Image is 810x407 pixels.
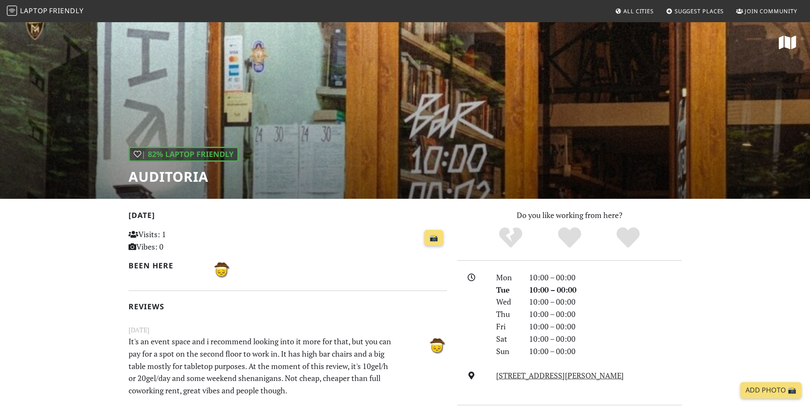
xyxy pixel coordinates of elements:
h1: Auditoria [129,169,239,185]
a: 📸 [424,230,443,246]
a: Add Photo 📸 [740,382,801,398]
span: Basel B [426,339,447,349]
span: Basel B [211,264,231,274]
img: LaptopFriendly [7,6,17,16]
div: 10:00 – 00:00 [524,284,687,296]
div: No [481,226,540,250]
h2: Been here [129,261,201,270]
div: Sun [491,345,523,358]
span: Suggest Places [675,7,724,15]
div: 10:00 – 00:00 [524,345,687,358]
span: Laptop [20,6,48,15]
img: 3609-basel.jpg [211,259,231,280]
span: Join Community [745,7,797,15]
div: Fri [491,320,523,333]
p: Do you like working from here? [457,209,682,221]
div: Sat [491,333,523,345]
div: 10:00 – 00:00 [524,271,687,284]
div: 10:00 – 00:00 [524,320,687,333]
div: Tue [491,284,523,296]
p: It's an event space and i recommend looking into it more for that, but you can pay for a spot on ... [123,335,398,397]
a: [STREET_ADDRESS][PERSON_NAME] [496,370,624,381]
div: Mon [491,271,523,284]
a: Suggest Places [663,3,728,19]
div: 10:00 – 00:00 [524,333,687,345]
div: Thu [491,308,523,320]
div: 10:00 – 00:00 [524,308,687,320]
div: Wed [491,296,523,308]
h2: Reviews [129,302,447,311]
div: Definitely! [599,226,658,250]
a: Join Community [733,3,801,19]
a: All Cities [611,3,657,19]
small: [DATE] [123,325,452,335]
span: All Cities [623,7,654,15]
div: | 82% Laptop Friendly [129,147,239,162]
div: 10:00 – 00:00 [524,296,687,308]
span: Friendly [49,6,83,15]
img: 3609-basel.jpg [426,335,447,356]
h2: [DATE] [129,211,447,223]
div: Yes [540,226,599,250]
a: LaptopFriendly LaptopFriendly [7,4,84,19]
p: Visits: 1 Vibes: 0 [129,228,228,253]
